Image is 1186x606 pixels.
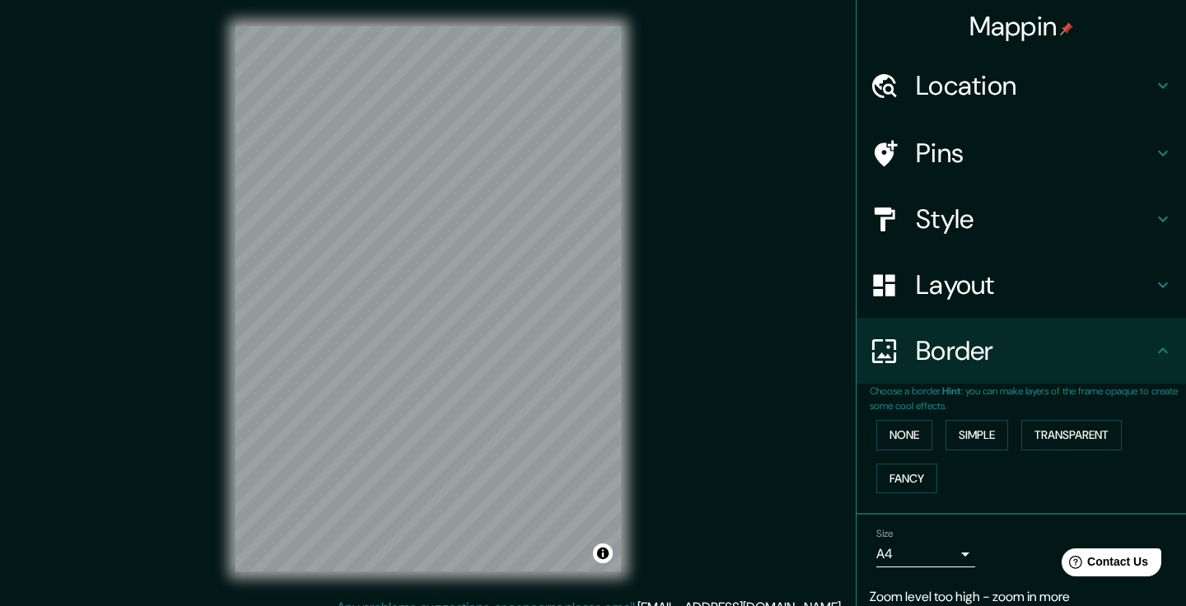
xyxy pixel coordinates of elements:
[593,543,613,563] button: Toggle attribution
[1021,420,1122,450] button: Transparent
[876,527,894,541] label: Size
[857,252,1186,318] div: Layout
[916,334,1153,367] h4: Border
[916,268,1153,301] h4: Layout
[946,420,1008,450] button: Simple
[916,137,1153,170] h4: Pins
[916,203,1153,235] h4: Style
[857,53,1186,119] div: Location
[857,318,1186,384] div: Border
[942,385,961,398] b: Hint
[876,541,975,567] div: A4
[870,384,1186,413] p: Choose a border. : you can make layers of the frame opaque to create some cool effects.
[916,69,1153,102] h4: Location
[1060,22,1073,35] img: pin-icon.png
[236,26,621,571] canvas: Map
[969,10,1074,43] h4: Mappin
[1039,542,1168,588] iframe: Help widget launcher
[857,186,1186,252] div: Style
[876,420,932,450] button: None
[857,120,1186,186] div: Pins
[876,464,937,494] button: Fancy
